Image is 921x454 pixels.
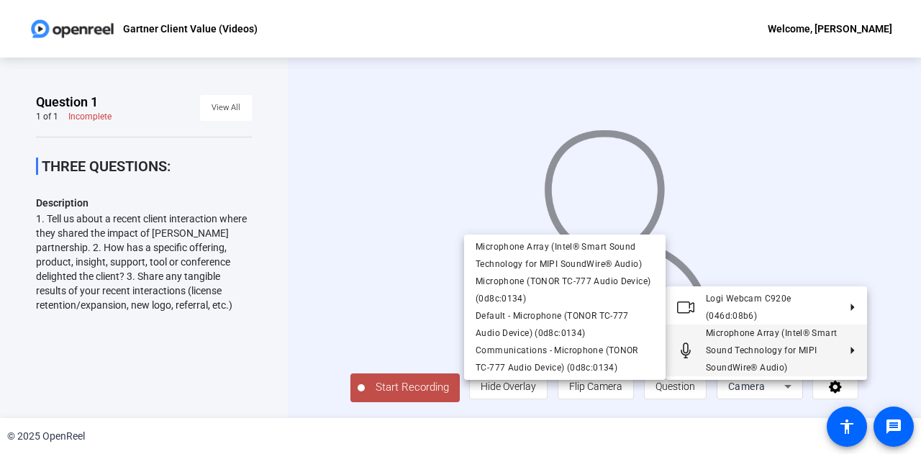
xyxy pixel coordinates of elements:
[706,294,791,321] span: Logi Webcam C920e (046d:08b6)
[476,242,642,269] span: Microphone Array (Intel® Smart Sound Technology for MIPI SoundWire® Audio)
[706,328,837,373] span: Microphone Array (Intel® Smart Sound Technology for MIPI SoundWire® Audio)
[476,311,629,338] span: Default - Microphone (TONOR TC-777 Audio Device) (0d8c:0134)
[677,299,694,316] mat-icon: Video camera
[476,345,638,373] span: Communications - Microphone (TONOR TC-777 Audio Device) (0d8c:0134)
[476,276,650,304] span: Microphone (TONOR TC-777 Audio Device) (0d8c:0134)
[677,342,694,359] mat-icon: Microphone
